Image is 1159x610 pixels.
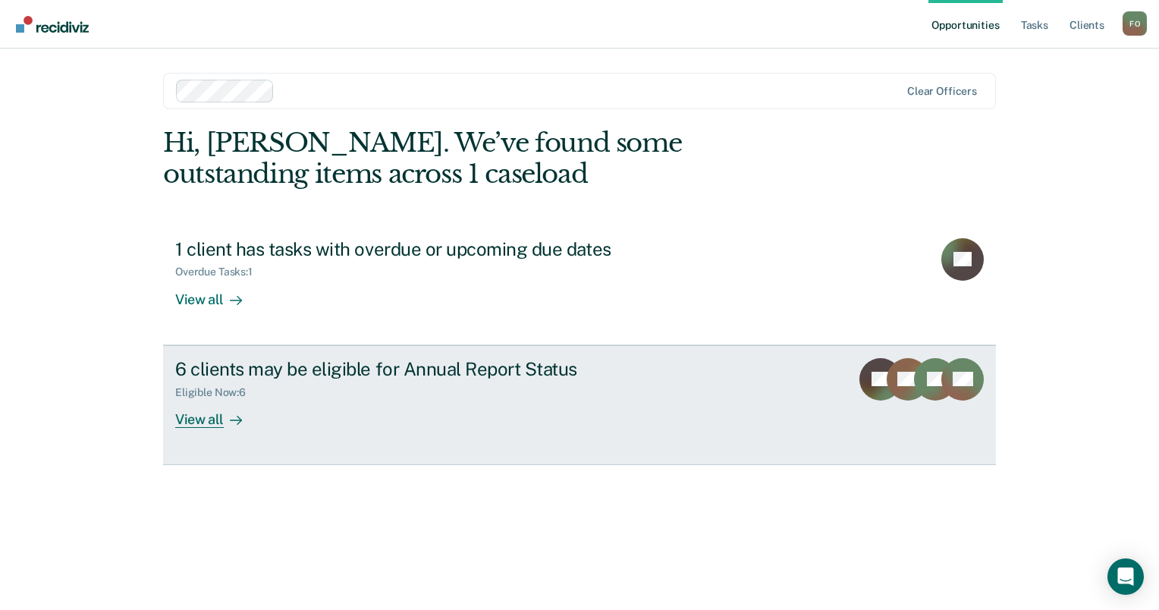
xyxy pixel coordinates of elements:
div: View all [175,398,260,428]
div: Overdue Tasks : 1 [175,266,265,278]
div: F O [1123,11,1147,36]
div: Hi, [PERSON_NAME]. We’ve found some outstanding items across 1 caseload [163,127,829,190]
a: 1 client has tasks with overdue or upcoming due datesOverdue Tasks:1View all [163,226,996,345]
img: Recidiviz [16,16,89,33]
div: Eligible Now : 6 [175,386,258,399]
div: Clear officers [907,85,977,98]
button: Profile dropdown button [1123,11,1147,36]
a: 6 clients may be eligible for Annual Report StatusEligible Now:6View all [163,345,996,465]
div: 1 client has tasks with overdue or upcoming due dates [175,238,708,260]
div: View all [175,278,260,308]
div: Open Intercom Messenger [1107,558,1144,595]
div: 6 clients may be eligible for Annual Report Status [175,358,708,380]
